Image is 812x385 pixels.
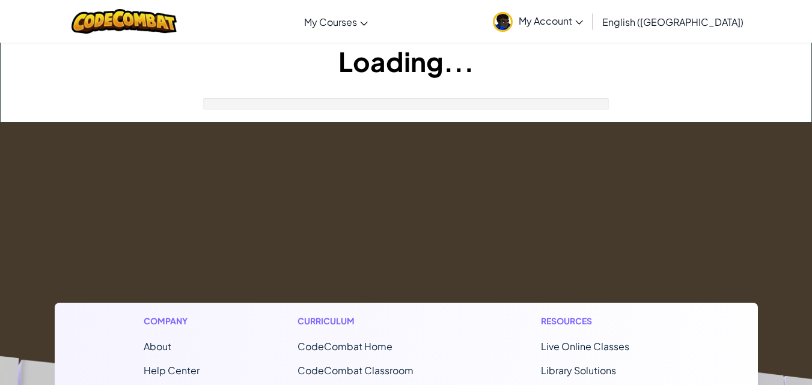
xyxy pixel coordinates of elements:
a: Library Solutions [541,364,616,377]
h1: Resources [541,315,669,327]
span: English ([GEOGRAPHIC_DATA]) [602,16,743,28]
img: avatar [493,12,513,32]
img: CodeCombat logo [72,9,177,34]
h1: Curriculum [298,315,443,327]
a: CodeCombat Classroom [298,364,414,377]
h1: Loading... [1,43,811,80]
a: English ([GEOGRAPHIC_DATA]) [596,5,749,38]
a: My Courses [298,5,374,38]
span: CodeCombat Home [298,340,392,353]
a: About [144,340,171,353]
a: Live Online Classes [541,340,629,353]
span: My Account [519,14,583,27]
a: My Account [487,2,589,40]
h1: Company [144,315,200,327]
span: My Courses [304,16,357,28]
a: Help Center [144,364,200,377]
